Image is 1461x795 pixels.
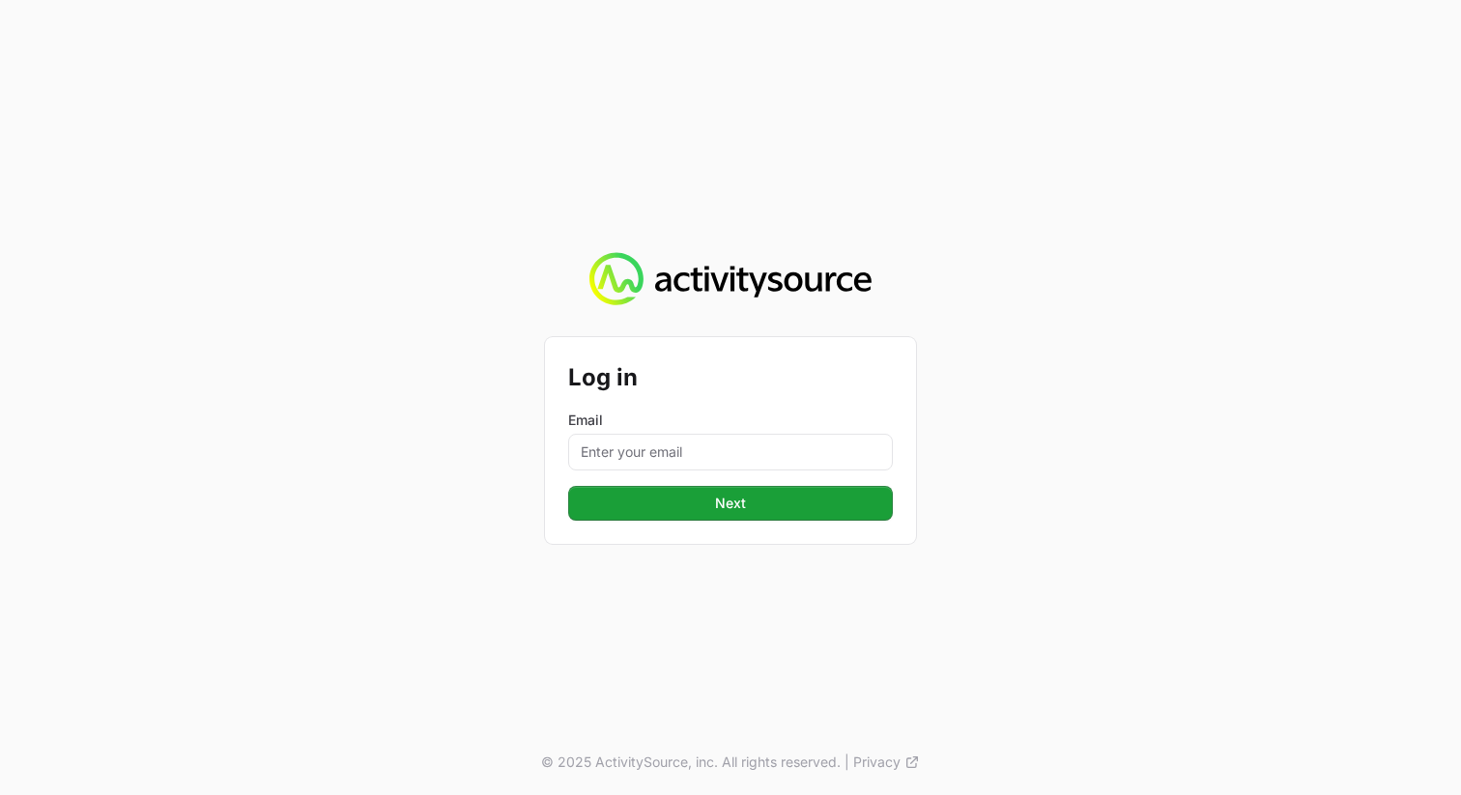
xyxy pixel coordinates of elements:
label: Email [568,411,893,430]
button: Next [568,486,893,521]
input: Enter your email [568,434,893,470]
span: Next [715,492,746,515]
p: © 2025 ActivitySource, inc. All rights reserved. [541,752,841,772]
h2: Log in [568,360,893,395]
img: Activity Source [589,252,871,306]
a: Privacy [853,752,920,772]
span: | [845,752,849,772]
